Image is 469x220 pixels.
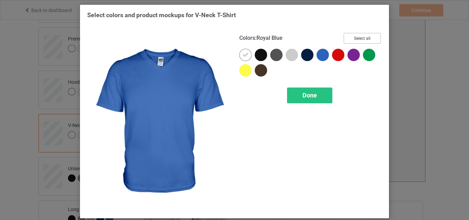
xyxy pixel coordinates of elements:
span: Select colors and product mockups for V-Neck T-Shirt [87,11,236,19]
button: Select all [344,33,381,44]
h4: : [239,35,283,42]
span: Colors [239,35,255,41]
span: Royal Blue [256,35,283,41]
img: regular.jpg [87,33,230,211]
span: Done [302,92,317,99]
